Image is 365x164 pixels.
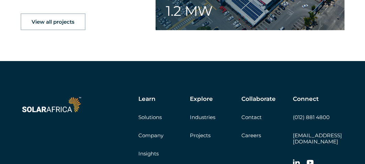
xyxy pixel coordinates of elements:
[293,114,330,120] a: (012) 881 4800
[138,150,159,157] a: Insights
[241,132,261,139] a: Careers
[21,13,85,30] a: View all projects
[190,132,210,139] a: Projects
[190,95,213,102] h5: Explore
[241,114,262,120] a: Contact
[138,114,162,120] a: Solutions
[293,95,319,102] h5: Connect
[32,19,75,24] span: View all projects
[241,95,276,102] h5: Collaborate
[293,132,342,145] a: [EMAIL_ADDRESS][DOMAIN_NAME]
[138,132,163,139] a: Company
[190,114,215,120] a: Industries
[138,95,156,102] h5: Learn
